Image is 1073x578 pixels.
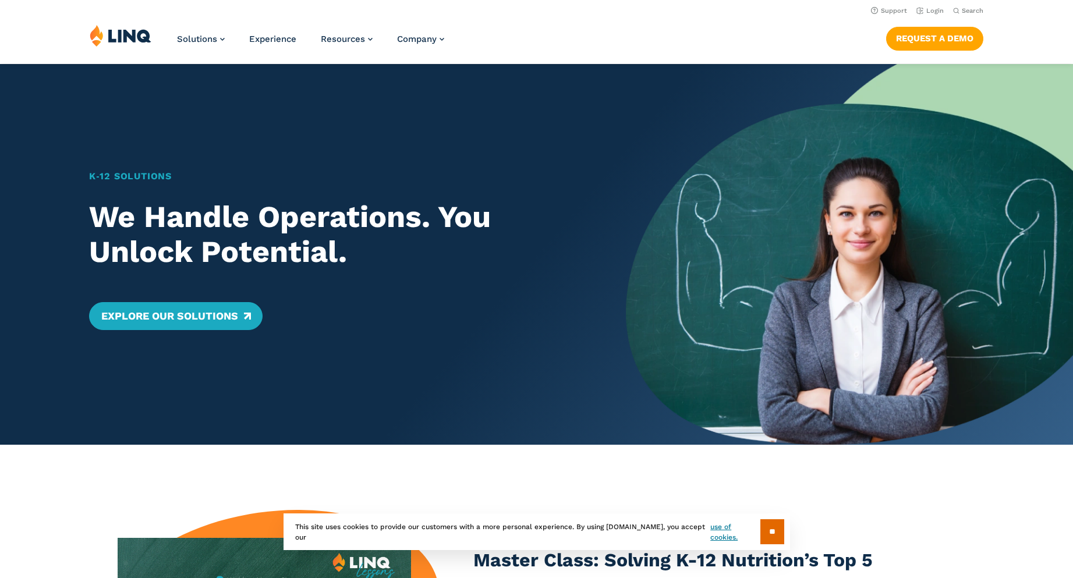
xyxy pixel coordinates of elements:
[871,7,907,15] a: Support
[177,24,444,63] nav: Primary Navigation
[710,522,760,542] a: use of cookies.
[886,24,983,50] nav: Button Navigation
[962,7,983,15] span: Search
[397,34,437,44] span: Company
[321,34,365,44] span: Resources
[89,169,582,183] h1: K‑12 Solutions
[321,34,373,44] a: Resources
[886,27,983,50] a: Request a Demo
[397,34,444,44] a: Company
[916,7,944,15] a: Login
[953,6,983,15] button: Open Search Bar
[89,200,582,270] h2: We Handle Operations. You Unlock Potential.
[249,34,296,44] a: Experience
[626,64,1073,445] img: Home Banner
[284,513,790,550] div: This site uses cookies to provide our customers with a more personal experience. By using [DOMAIN...
[90,24,151,47] img: LINQ | K‑12 Software
[177,34,217,44] span: Solutions
[89,302,262,330] a: Explore Our Solutions
[177,34,225,44] a: Solutions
